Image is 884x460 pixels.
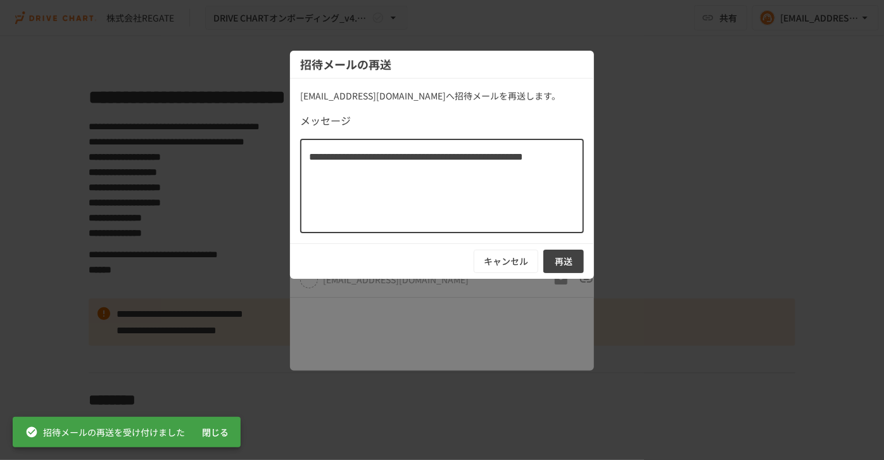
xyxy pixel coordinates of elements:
[300,113,584,129] p: メッセージ
[300,89,584,103] p: [EMAIL_ADDRESS][DOMAIN_NAME] へ招待メールを再送します。
[290,51,594,79] div: 招待メールの再送
[543,250,584,273] button: 再送
[195,421,236,444] button: 閉じる
[474,250,538,273] button: キャンセル
[25,421,185,444] div: 招待メールの再送を受け付けました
